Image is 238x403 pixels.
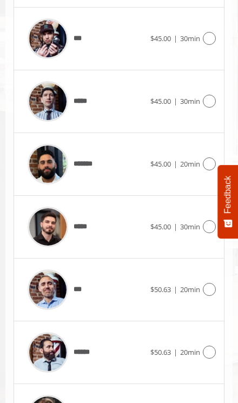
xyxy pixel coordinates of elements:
[223,175,233,213] span: Feedback
[180,34,200,43] span: 30min
[180,222,200,232] span: 30min
[150,96,171,106] span: $45.00
[174,347,177,357] span: |
[180,285,200,294] span: 20min
[150,285,171,294] span: $50.63
[180,347,200,357] span: 20min
[150,159,171,169] span: $45.00
[150,222,171,232] span: $45.00
[174,159,177,169] span: |
[174,34,177,43] span: |
[217,164,238,238] button: Feedback - Show survey
[180,159,200,169] span: 20min
[180,96,200,106] span: 30min
[150,34,171,43] span: $45.00
[174,285,177,294] span: |
[174,222,177,232] span: |
[150,347,171,357] span: $50.63
[174,96,177,106] span: |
